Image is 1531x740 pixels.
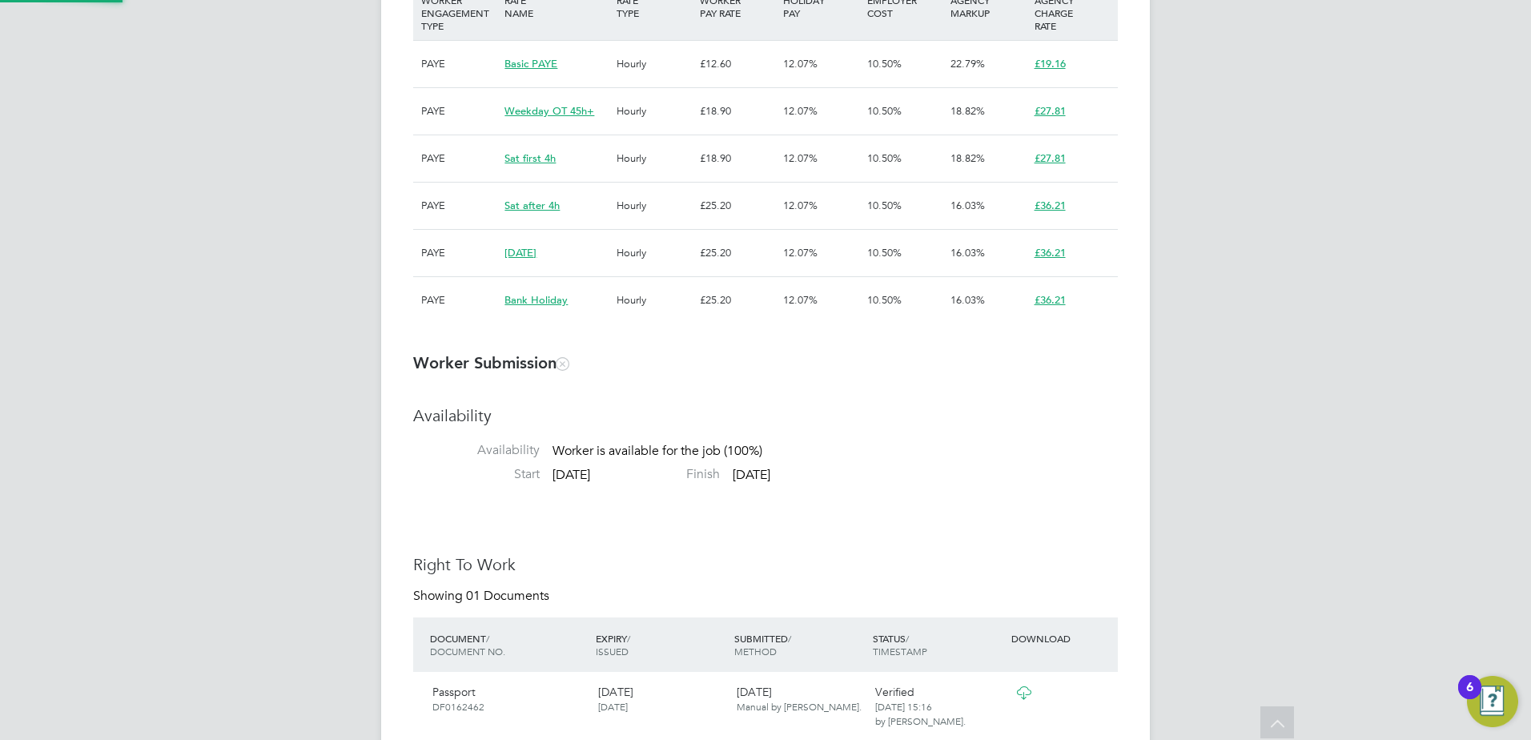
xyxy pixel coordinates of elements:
span: / [906,632,909,645]
span: / [788,632,791,645]
span: Sat first 4h [504,151,556,165]
div: [DATE] [592,678,730,720]
span: Manual by [PERSON_NAME]. [737,700,862,713]
span: ISSUED [596,645,629,658]
span: [DATE] [553,467,590,483]
span: 10.50% [867,199,902,212]
span: 12.07% [783,293,818,307]
span: £36.21 [1035,293,1066,307]
div: Hourly [613,88,696,135]
span: Verified [875,685,914,699]
div: £25.20 [696,183,779,229]
div: PAYE [417,183,500,229]
h3: Right To Work [413,554,1118,575]
span: 16.03% [950,293,985,307]
div: Passport [426,678,592,720]
button: Open Resource Center, 6 new notifications [1467,676,1518,727]
div: [DATE] [730,678,869,720]
div: Hourly [613,277,696,324]
span: 10.50% [867,104,902,118]
label: Availability [413,442,540,459]
div: Showing [413,588,553,605]
div: Hourly [613,135,696,182]
span: 10.50% [867,151,902,165]
span: [DATE] [504,246,536,259]
div: 6 [1466,687,1473,708]
span: Sat after 4h [504,199,560,212]
span: [DATE] 15:16 [875,700,932,713]
div: STATUS [869,624,1007,666]
span: DOCUMENT NO. [430,645,505,658]
span: £19.16 [1035,57,1066,70]
span: 16.03% [950,246,985,259]
div: £12.60 [696,41,779,87]
b: Worker Submission [413,353,569,372]
span: 10.50% [867,57,902,70]
div: PAYE [417,135,500,182]
div: Hourly [613,41,696,87]
div: DOWNLOAD [1007,624,1118,653]
span: £27.81 [1035,151,1066,165]
span: METHOD [734,645,777,658]
div: Hourly [613,230,696,276]
span: Worker is available for the job (100%) [553,444,762,460]
span: 12.07% [783,104,818,118]
span: 10.50% [867,293,902,307]
span: 01 Documents [466,588,549,604]
div: £18.90 [696,135,779,182]
span: 22.79% [950,57,985,70]
div: PAYE [417,88,500,135]
span: Bank Holiday [504,293,568,307]
span: / [627,632,630,645]
span: 10.50% [867,246,902,259]
span: 12.07% [783,246,818,259]
h3: Availability [413,405,1118,426]
div: £25.20 [696,230,779,276]
div: £25.20 [696,277,779,324]
span: £27.81 [1035,104,1066,118]
label: Start [413,466,540,483]
span: 18.82% [950,151,985,165]
div: Hourly [613,183,696,229]
div: PAYE [417,41,500,87]
span: [DATE] [598,700,628,713]
span: 12.07% [783,199,818,212]
span: / [486,632,489,645]
span: 12.07% [783,151,818,165]
span: DF0162462 [432,700,484,713]
span: 12.07% [783,57,818,70]
span: Weekday OT 45h+ [504,104,594,118]
div: DOCUMENT [426,624,592,666]
span: £36.21 [1035,246,1066,259]
span: 18.82% [950,104,985,118]
div: £18.90 [696,88,779,135]
div: PAYE [417,277,500,324]
div: PAYE [417,230,500,276]
span: Basic PAYE [504,57,557,70]
span: £36.21 [1035,199,1066,212]
span: [DATE] [733,467,770,483]
span: by [PERSON_NAME]. [875,714,966,727]
span: TIMESTAMP [873,645,927,658]
label: Finish [593,466,720,483]
span: 16.03% [950,199,985,212]
div: SUBMITTED [730,624,869,666]
div: EXPIRY [592,624,730,666]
